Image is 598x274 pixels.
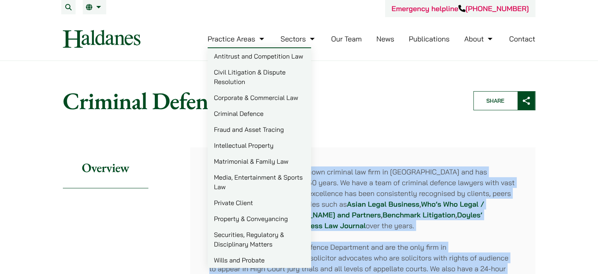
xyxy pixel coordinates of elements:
a: Publications [409,34,450,43]
h1: Criminal Defence [63,86,460,115]
a: China Business Law Journal [270,221,366,230]
a: Practice Areas [208,34,266,43]
a: Corporate & Commercial Law [208,90,311,106]
a: Emergency helpline[PHONE_NUMBER] [392,4,529,13]
a: Wills and Probate [208,252,311,268]
span: Share [474,92,518,110]
p: [PERSON_NAME] is the best-known criminal law firm in [GEOGRAPHIC_DATA] and has specialised in cri... [209,166,516,231]
a: EN [86,4,103,10]
a: Antitrust and Competition Law [208,48,311,64]
a: Criminal Defence [208,106,311,121]
a: Benchmark Litigation [383,210,456,219]
strong: , , [381,210,457,219]
strong: , [419,200,421,209]
a: About [464,34,495,43]
a: Private Client [208,195,311,211]
a: Our Team [331,34,362,43]
a: Civil Litigation & Dispute Resolution [208,64,311,90]
a: Asian Legal Business [347,200,419,209]
a: Intellectual Property [208,137,311,153]
a: News [376,34,394,43]
a: Matrimonial & Family Law [208,153,311,169]
a: Media, Entertainment & Sports Law [208,169,311,195]
a: Property & Conveyancing [208,211,311,227]
a: Sectors [280,34,316,43]
a: Contact [509,34,536,43]
a: Fraud and Asset Tracing [208,121,311,137]
h2: Overview [63,147,148,188]
button: Share [473,91,536,110]
a: [PERSON_NAME] and Partners [278,210,381,219]
a: Securities, Regulatory & Disciplinary Matters [208,227,311,252]
img: Logo of Haldanes [63,30,140,48]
